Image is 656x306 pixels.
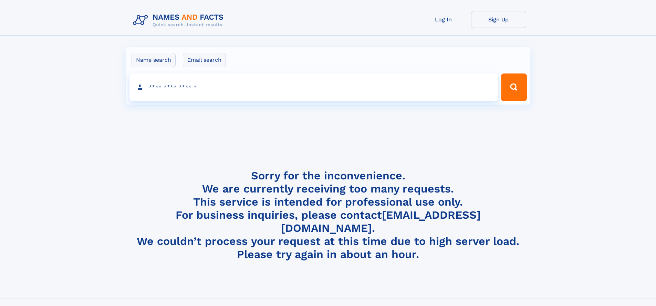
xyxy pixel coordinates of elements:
[416,11,471,28] a: Log In
[183,53,226,67] label: Email search
[501,73,527,101] button: Search Button
[281,208,481,235] a: [EMAIL_ADDRESS][DOMAIN_NAME]
[130,11,229,30] img: Logo Names and Facts
[132,53,176,67] label: Name search
[129,73,498,101] input: search input
[130,169,526,261] h4: Sorry for the inconvenience. We are currently receiving too many requests. This service is intend...
[471,11,526,28] a: Sign Up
